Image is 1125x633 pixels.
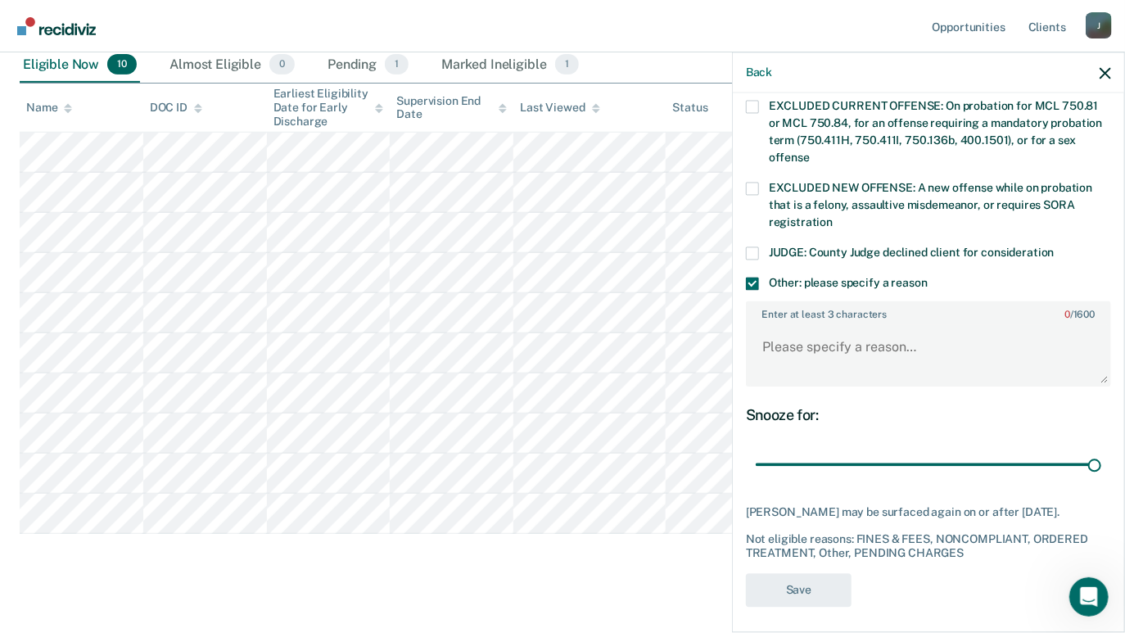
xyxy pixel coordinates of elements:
[1086,12,1112,38] button: Profile dropdown button
[20,47,140,84] div: Eligible Now
[672,101,707,115] div: Status
[746,66,772,79] button: Back
[769,182,1092,229] span: EXCLUDED NEW OFFENSE: A new offense while on probation that is a felony, assaultive misdemeanor, ...
[520,101,599,115] div: Last Viewed
[396,94,507,122] div: Supervision End Date
[555,54,579,75] span: 1
[273,87,384,128] div: Earliest Eligibility Date for Early Discharge
[769,277,928,290] span: Other: please specify a reason
[269,54,295,75] span: 0
[17,17,96,35] img: Recidiviz
[385,54,409,75] span: 1
[746,573,852,607] button: Save
[1086,12,1112,38] div: J
[438,47,582,84] div: Marked Ineligible
[166,47,298,84] div: Almost Eligible
[107,54,137,75] span: 10
[26,101,72,115] div: Name
[1064,310,1095,321] span: / 1600
[1064,310,1070,321] span: 0
[769,246,1055,260] span: JUDGE: County Judge declined client for consideration
[746,505,1111,519] div: [PERSON_NAME] may be surfaced again on or after [DATE].
[748,303,1109,321] label: Enter at least 3 characters
[769,100,1102,165] span: EXCLUDED CURRENT OFFENSE: On probation for MCL 750.81 or MCL 750.84, for an offense requiring a m...
[150,101,202,115] div: DOC ID
[1069,577,1109,617] iframe: Intercom live chat
[746,533,1111,561] div: Not eligible reasons: FINES & FEES, NONCOMPLIANT, ORDERED TREATMENT, Other, PENDING CHARGES
[324,47,412,84] div: Pending
[746,407,1111,425] div: Snooze for:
